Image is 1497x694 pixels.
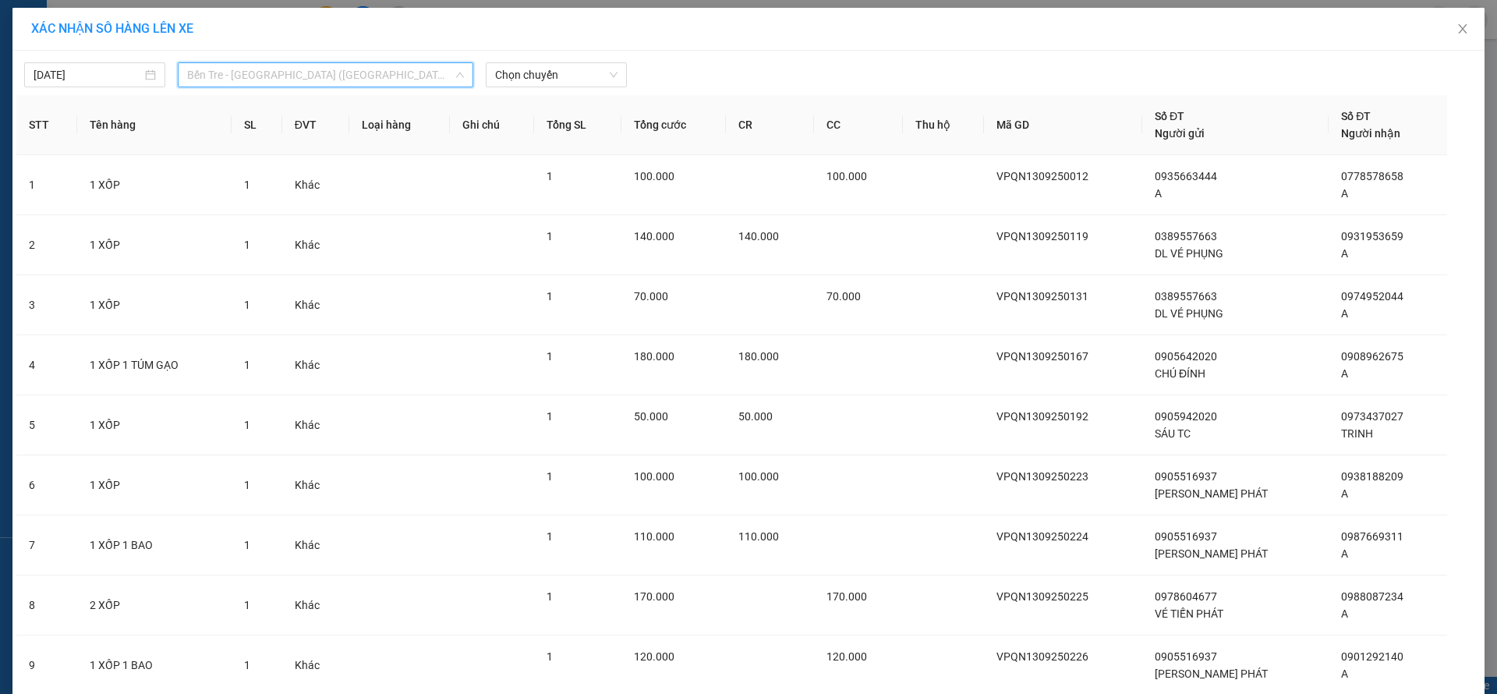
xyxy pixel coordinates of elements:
[495,63,618,87] span: Chọn chuyến
[186,93,316,122] li: CR :
[738,410,773,423] span: 50.000
[634,350,674,363] span: 180.000
[1341,187,1348,200] span: A
[996,410,1088,423] span: VPQN1309250192
[186,5,316,34] li: VP Nhận:
[1155,667,1268,680] span: [PERSON_NAME] PHÁT
[16,215,77,275] td: 2
[996,230,1088,243] span: VPQN1309250119
[1155,350,1217,363] span: 0905642020
[244,419,250,431] span: 1
[996,170,1088,182] span: VPQN1309250012
[1155,127,1205,140] span: Người gửi
[5,78,134,108] li: VP Gửi:
[244,299,250,311] span: 1
[1341,547,1348,560] span: A
[1341,110,1371,122] span: Số ĐT
[547,290,553,303] span: 1
[1341,307,1348,320] span: A
[634,170,674,182] span: 100.000
[282,275,350,335] td: Khác
[547,410,553,423] span: 1
[1441,8,1485,51] button: Close
[984,95,1142,155] th: Mã GD
[77,155,231,215] td: 1 XỐP
[5,7,122,75] b: Công ty TNHH MTV DV-VT [PERSON_NAME]
[77,395,231,455] td: 1 XỐP
[244,239,250,251] span: 1
[1341,247,1348,260] span: A
[244,659,250,671] span: 1
[634,470,674,483] span: 100.000
[1155,410,1217,423] span: 0905942020
[1155,170,1217,182] span: 0935663444
[1341,607,1348,620] span: A
[547,650,553,663] span: 1
[738,230,779,243] span: 140.000
[634,590,674,603] span: 170.000
[547,350,553,363] span: 1
[16,455,77,515] td: 6
[1341,290,1403,303] span: 0974952044
[726,95,815,155] th: CR
[814,95,903,155] th: CC
[1341,427,1373,440] span: TRINH
[5,108,134,137] li: Ng/nhận:
[1155,110,1184,122] span: Số ĐT
[186,34,316,64] li: Tên hàng:
[996,650,1088,663] span: VPQN1309250226
[903,95,984,155] th: Thu hộ
[534,95,621,155] th: Tổng SL
[1341,530,1403,543] span: 0987669311
[455,70,465,80] span: down
[1155,290,1217,303] span: 0389557663
[996,530,1088,543] span: VPQN1309250224
[282,395,350,455] td: Khác
[1341,350,1403,363] span: 0908962675
[1341,127,1400,140] span: Người nhận
[1155,470,1217,483] span: 0905516937
[547,170,553,182] span: 1
[244,179,250,191] span: 1
[16,335,77,395] td: 4
[1155,307,1223,320] span: DL VÉ PHỤNG
[77,455,231,515] td: 1 XỐP
[244,479,250,491] span: 1
[34,66,142,83] input: 13/09/2025
[16,95,77,155] th: STT
[1341,487,1348,500] span: A
[31,21,193,36] span: XÁC NHẬN SỐ HÀNG LÊN XE
[244,359,250,371] span: 1
[547,530,553,543] span: 1
[282,335,350,395] td: Khác
[282,575,350,636] td: Khác
[187,63,464,87] span: Bến Tre - Quảng Ngãi (Hàng Hoá)
[634,230,674,243] span: 140.000
[738,350,779,363] span: 180.000
[186,63,316,93] li: SL:
[996,350,1088,363] span: VPQN1309250167
[1155,487,1268,500] span: [PERSON_NAME] PHÁT
[282,95,350,155] th: ĐVT
[1341,470,1403,483] span: 0938188209
[282,215,350,275] td: Khác
[547,590,553,603] span: 1
[46,81,161,103] b: VP BXQ.NGÃI
[77,275,231,335] td: 1 XỐP
[77,215,231,275] td: 1 XỐP
[738,470,779,483] span: 100.000
[1155,530,1217,543] span: 0905516937
[1341,650,1403,663] span: 0901292140
[282,455,350,515] td: Khác
[1155,230,1217,243] span: 0389557663
[826,590,867,603] span: 170.000
[1155,547,1268,560] span: [PERSON_NAME] PHÁT
[1155,607,1223,620] span: VÉ TIẾN PHÁT
[244,539,250,551] span: 1
[282,515,350,575] td: Khác
[16,515,77,575] td: 7
[1155,650,1217,663] span: 0905516937
[634,410,668,423] span: 50.000
[547,470,553,483] span: 1
[1341,170,1403,182] span: 0778578658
